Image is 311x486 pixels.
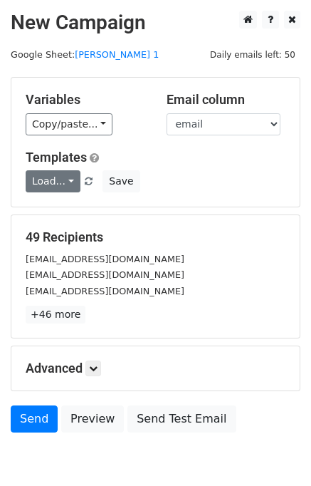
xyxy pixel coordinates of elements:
[75,49,159,60] a: [PERSON_NAME] 1
[26,269,184,280] small: [EMAIL_ADDRESS][DOMAIN_NAME]
[26,286,184,296] small: [EMAIL_ADDRESS][DOMAIN_NAME]
[26,254,184,264] small: [EMAIL_ADDRESS][DOMAIN_NAME]
[11,405,58,433] a: Send
[26,150,87,165] a: Templates
[61,405,124,433] a: Preview
[11,11,300,35] h2: New Campaign
[240,418,311,486] iframe: Chat Widget
[11,49,159,60] small: Google Sheet:
[102,170,139,192] button: Save
[205,47,300,63] span: Daily emails left: 50
[205,49,300,60] a: Daily emails left: 50
[127,405,236,433] a: Send Test Email
[26,361,285,376] h5: Advanced
[26,92,145,108] h5: Variables
[26,306,85,324] a: +46 more
[26,229,285,245] h5: 49 Recipients
[167,92,286,108] h5: Email column
[26,170,80,192] a: Load...
[26,113,112,135] a: Copy/paste...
